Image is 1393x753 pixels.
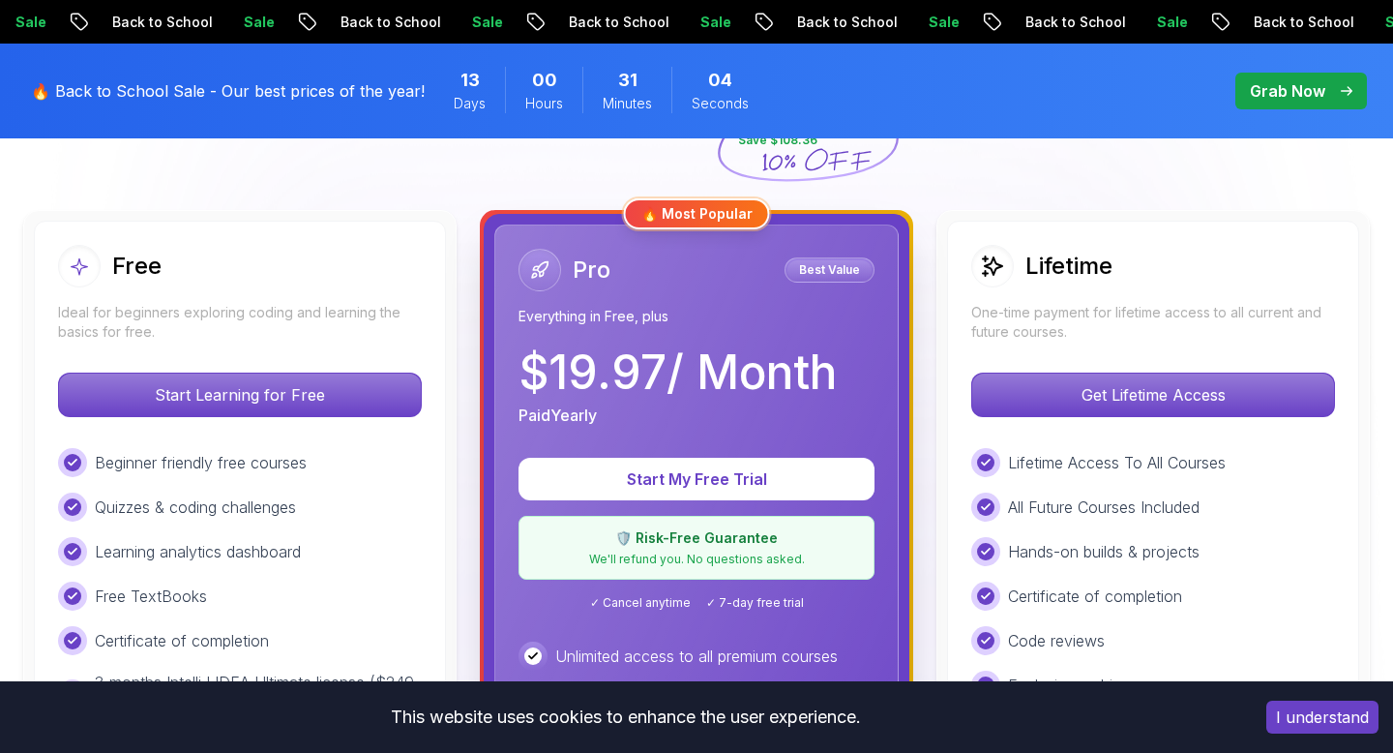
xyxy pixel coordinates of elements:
[934,13,1066,32] p: Back to School
[573,255,610,286] h2: Pro
[1008,674,1142,697] p: Exclusive webinars
[95,671,422,717] p: 3 months IntelliJ IDEA Ultimate license ($249 value)
[95,451,307,474] p: Beginner friendly free courses
[838,13,900,32] p: Sale
[1008,540,1200,563] p: Hands-on builds & projects
[58,303,422,342] p: Ideal for beginners exploring coding and learning the basics for free.
[1008,451,1226,474] p: Lifetime Access To All Courses
[58,373,422,417] button: Start Learning for Free
[618,67,637,94] span: 31 Minutes
[555,645,838,668] p: Unlimited access to all premium courses
[708,67,732,94] span: 4 Seconds
[1163,13,1294,32] p: Back to School
[971,385,1335,405] a: Get Lifetime Access
[531,552,862,567] p: We'll refund you. No questions asked.
[454,94,486,113] span: Days
[15,696,1237,738] div: This website uses cookies to enhance the user experience.
[519,458,874,500] button: Start My Free Trial
[59,374,421,416] p: Start Learning for Free
[153,13,215,32] p: Sale
[971,303,1335,342] p: One-time payment for lifetime access to all current and future courses.
[58,385,422,405] a: Start Learning for Free
[531,528,862,548] p: 🛡️ Risk-Free Guarantee
[519,469,874,489] a: Start My Free Trial
[31,79,425,103] p: 🔥 Back to School Sale - Our best prices of the year!
[1008,629,1105,652] p: Code reviews
[250,13,381,32] p: Back to School
[542,467,851,491] p: Start My Free Trial
[972,374,1334,416] p: Get Lifetime Access
[1250,79,1325,103] p: Grab Now
[1066,13,1128,32] p: Sale
[692,94,749,113] span: Seconds
[519,349,837,396] p: $ 19.97 / Month
[532,67,557,94] span: 0 Hours
[1294,13,1356,32] p: Sale
[1008,496,1200,519] p: All Future Courses Included
[460,67,480,94] span: 13 Days
[95,496,296,519] p: Quizzes & coding challenges
[525,94,563,113] span: Hours
[603,94,652,113] span: Minutes
[1266,701,1378,734] button: Accept cookies
[95,585,207,608] p: Free TextBooks
[381,13,443,32] p: Sale
[1025,251,1112,282] h2: Lifetime
[519,404,597,427] p: Paid Yearly
[95,629,269,652] p: Certificate of completion
[609,13,671,32] p: Sale
[112,251,162,282] h2: Free
[590,595,691,611] span: ✓ Cancel anytime
[971,373,1335,417] button: Get Lifetime Access
[706,595,804,611] span: ✓ 7-day free trial
[1008,585,1182,608] p: Certificate of completion
[21,13,153,32] p: Back to School
[519,307,874,326] p: Everything in Free, plus
[95,540,301,563] p: Learning analytics dashboard
[787,260,872,280] p: Best Value
[706,13,838,32] p: Back to School
[478,13,609,32] p: Back to School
